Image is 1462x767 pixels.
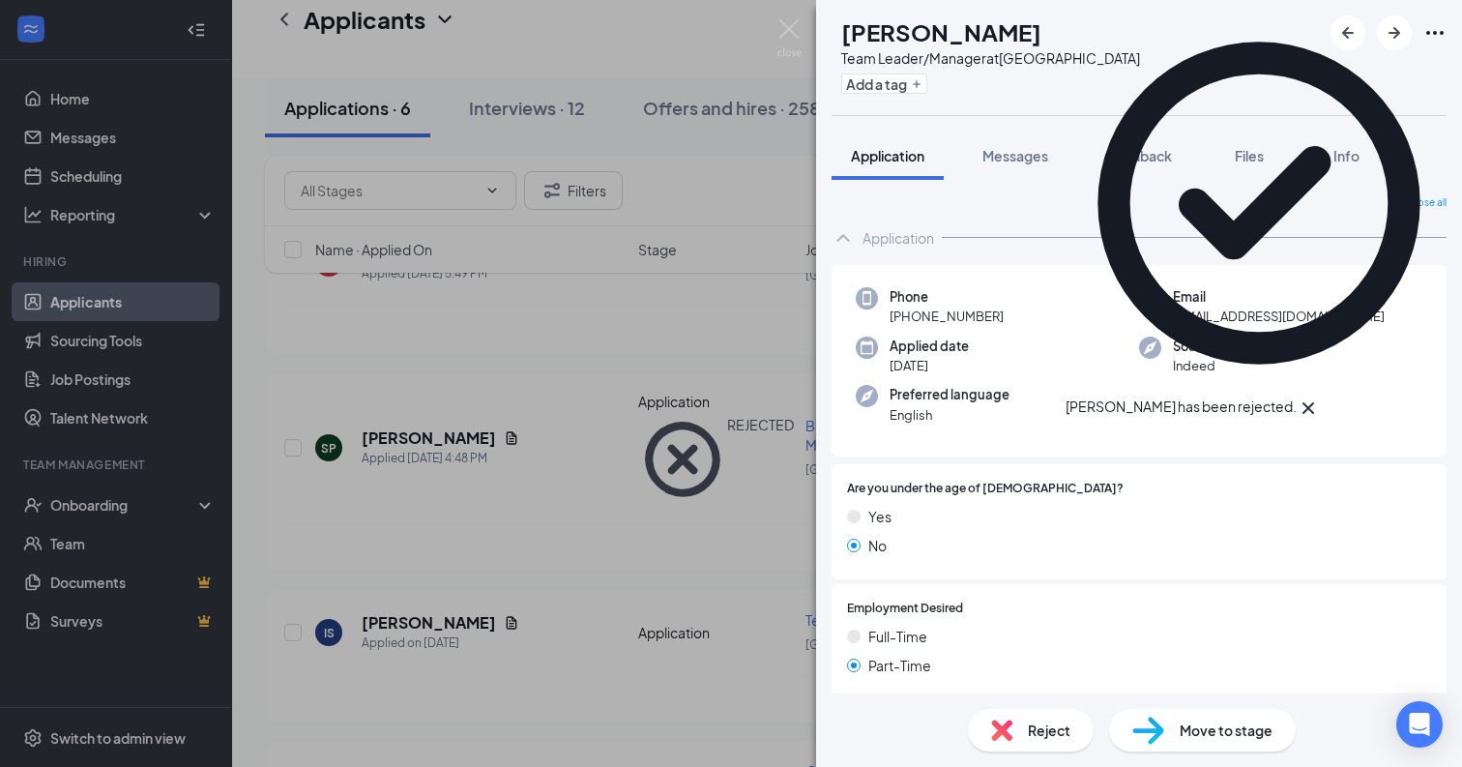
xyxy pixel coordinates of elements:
[841,74,927,94] button: PlusAdd a tag
[868,655,931,676] span: Part-Time
[890,385,1009,404] span: Preferred language
[1066,397,1297,420] div: [PERSON_NAME] has been rejected.
[890,307,1004,326] span: [PHONE_NUMBER]
[868,535,887,556] span: No
[832,226,855,250] svg: ChevronUp
[890,405,1009,425] span: English
[911,78,922,90] svg: Plus
[1297,397,1320,420] svg: Cross
[890,287,1004,307] span: Phone
[863,228,934,248] div: Application
[982,147,1048,164] span: Messages
[851,147,924,164] span: Application
[841,48,1140,68] div: Team Leader/Manager at [GEOGRAPHIC_DATA]
[868,626,927,647] span: Full-Time
[1028,720,1070,741] span: Reject
[1180,720,1272,741] span: Move to stage
[1396,701,1443,748] div: Open Intercom Messenger
[890,337,969,356] span: Applied date
[868,506,892,527] span: Yes
[890,356,969,375] span: [DATE]
[847,600,963,618] span: Employment Desired
[1066,10,1452,397] svg: CheckmarkCircle
[847,480,1124,498] span: Are you under the age of [DEMOGRAPHIC_DATA]?
[841,15,1041,48] h1: [PERSON_NAME]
